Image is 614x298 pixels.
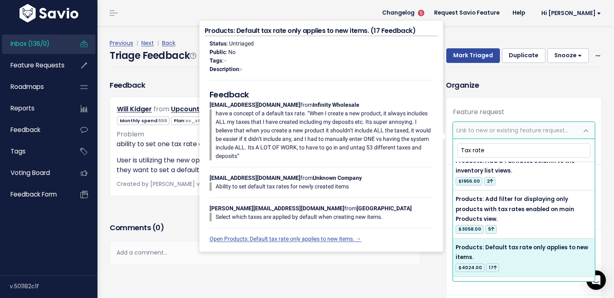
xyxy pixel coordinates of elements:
[210,40,227,47] strong: Status
[156,222,160,233] span: 0
[2,78,67,96] a: Roadmaps
[456,263,484,272] span: $4024.00
[418,10,424,16] span: 5
[141,39,154,47] a: Next
[541,10,601,16] span: Hi [PERSON_NAME]
[110,39,133,47] a: Previous
[110,48,196,63] h4: Triage Feedback
[117,117,169,125] span: Monthly spend:
[216,182,433,191] p: Ability to set default tax rates for newly created items
[17,4,80,22] img: logo-white.9d6f32f41409.svg
[456,244,588,261] span: Products: Default tax rate only applies to new items.
[502,48,545,63] button: Duplicate
[453,107,504,117] label: Feature request
[210,175,301,181] strong: [EMAIL_ADDRESS][DOMAIN_NAME]
[382,10,415,16] span: Changelog
[117,139,413,149] p: ability to set one tax rate as the default to be applied to all newly created items
[486,263,499,272] span: 17
[205,36,438,246] div: : Untriaged : No : - : from from from
[216,213,433,221] p: Select which taxes are applied by default when creating new items.
[110,80,145,91] h3: Feedback
[117,104,152,114] a: Will Kidger
[2,142,67,161] a: Tags
[210,57,222,64] strong: Tags
[135,39,140,47] span: |
[456,126,569,134] span: Link to new or existing feature request...
[117,130,144,139] span: Problem
[216,109,433,160] p: have a concept of a default tax rate. “When I create a new product, it always includes ALL my tax...
[210,235,361,242] a: Open Products: Default tax rate only applies to new items. →
[506,7,532,19] a: Help
[240,66,242,72] span: -
[313,101,359,108] strong: Infinity Wholesale
[11,125,40,134] span: Feedback
[158,117,167,124] span: 559
[2,185,67,204] a: Feedback form
[485,225,497,233] span: 5
[547,48,589,63] button: Snooze
[484,177,495,186] span: 2
[210,66,239,72] strong: Description
[210,89,433,101] h5: Feedback
[2,99,67,118] a: Reports
[2,121,67,139] a: Feedback
[11,190,57,199] span: Feedback form
[2,35,67,53] a: Inbox (136/0)
[446,80,602,91] h3: Organize
[117,180,366,188] span: Created by [PERSON_NAME] via [PERSON_NAME] on |
[11,147,26,155] span: Tags
[313,175,362,181] strong: Unknown Company
[162,39,175,47] a: Back
[210,49,226,55] strong: Public
[532,7,608,19] a: Hi [PERSON_NAME]
[428,7,506,19] a: Request Savio Feature
[156,39,160,47] span: |
[110,241,420,265] div: Add a comment...
[11,104,35,112] span: Reports
[210,101,301,108] strong: [EMAIL_ADDRESS][DOMAIN_NAME]
[171,117,262,125] span: Plan:
[205,26,438,36] h4: Products: Default tax rate only applies to new items. (17 Feedback)
[11,61,65,69] span: Feature Requests
[586,270,606,290] div: Open Intercom Messenger
[456,225,484,233] span: $3058.00
[117,155,413,175] p: User is utilizing the new opt in we just released, to have tax rates disabled at creation. But th...
[456,177,482,186] span: $1956.00
[186,117,259,124] span: sv_stripe_v7_elite_monthly
[11,82,44,91] span: Roadmaps
[357,205,412,212] strong: [GEOGRAPHIC_DATA]
[153,104,169,114] span: from
[10,276,97,297] div: v.501182c1f
[171,104,206,114] a: Upcountry
[11,168,50,177] span: Voting Board
[210,205,344,212] strong: [PERSON_NAME][EMAIL_ADDRESS][DOMAIN_NAME]
[456,195,574,223] span: Products: Add filter for displaying only products with tax rates enabled on main Products view.
[446,48,500,63] button: Mark Triaged
[2,164,67,182] a: Voting Board
[110,222,420,233] h3: Comments ( )
[11,39,50,48] span: Inbox (136/0)
[2,56,67,75] a: Feature Requests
